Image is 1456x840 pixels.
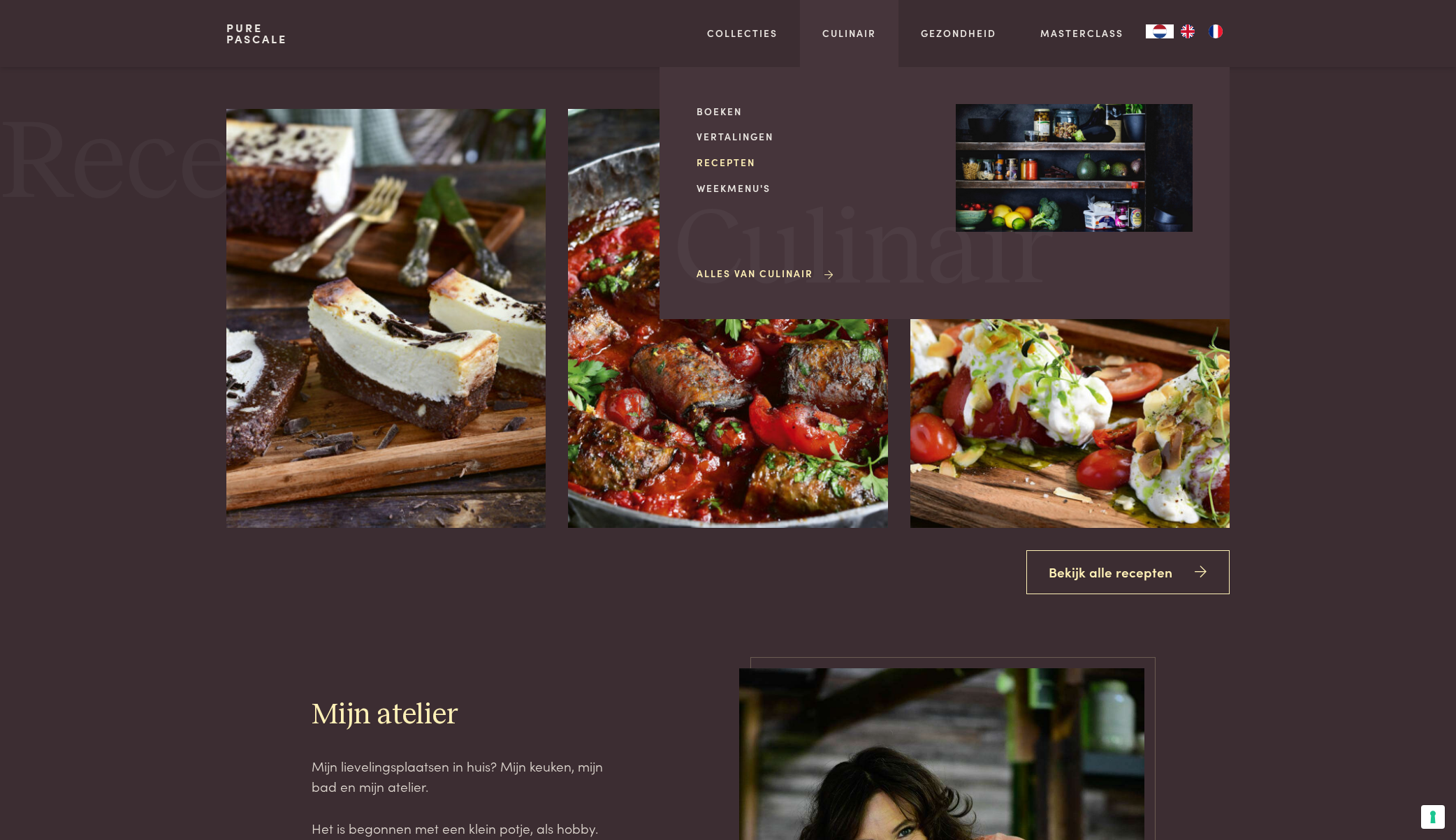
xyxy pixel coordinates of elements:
p: Mijn lievelingsplaatsen in huis? Mijn keuken, mijn bad en mijn atelier. [312,756,632,796]
a: FR [1202,24,1230,38]
h2: Mijn atelier [312,697,632,734]
a: Collecties [707,26,778,40]
ul: Language list [1174,24,1230,38]
div: Language [1146,24,1174,38]
a: EN [1174,24,1202,38]
a: PurePascale [226,22,287,45]
span: Culinair [674,198,1054,304]
a: Vertalingen [697,129,933,144]
a: Masterclass [1040,26,1123,40]
img: Aubergine-gehaktrolletjes in tomatensaus [568,109,888,528]
a: Weekmenu's [697,181,933,196]
img: Culinair [956,104,1193,233]
img: Brownie-cheesecake [226,109,546,528]
a: Recepten [697,155,933,170]
a: Alles van Culinair [697,266,836,281]
a: Bekijk alle recepten [1026,550,1230,594]
button: Uw voorkeuren voor toestemming voor trackingtechnologieën [1421,805,1445,829]
a: NL [1146,24,1174,38]
aside: Language selected: Nederlands [1146,24,1230,38]
a: Boeken [697,104,933,119]
a: Culinair [822,26,876,40]
a: Gezondheid [921,26,996,40]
